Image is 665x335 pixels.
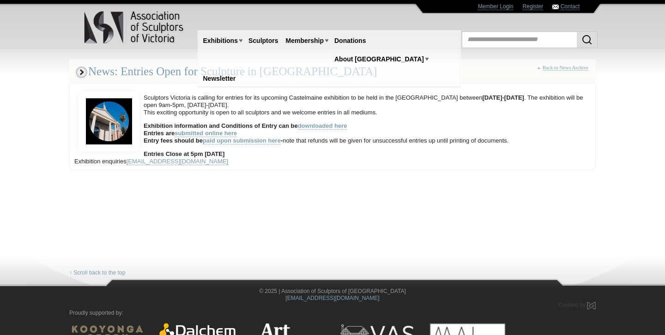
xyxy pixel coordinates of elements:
a: Donations [331,32,369,49]
a: Membership [282,32,327,49]
div: © 2025 | Association of Sculptors of [GEOGRAPHIC_DATA] [62,288,603,302]
p: Exhibition enquiries [74,158,591,165]
a: Sculptors [245,32,282,49]
div: « [538,65,591,81]
a: Created by [558,302,596,308]
a: Back to News Archive [543,65,588,71]
a: Member Login [478,3,514,10]
strong: Entry fees should be - [144,137,283,144]
img: logo.png [84,9,185,46]
a: [EMAIL_ADDRESS][DOMAIN_NAME] [285,295,379,301]
img: Entries Open for Sculpture in Castlemaine Market Building [79,91,139,151]
img: Created by Marby [587,302,596,310]
strong: [DATE]-[DATE] [482,94,524,101]
a: About [GEOGRAPHIC_DATA] [331,51,428,68]
img: Entries Open for Sculpture in Castlemaine Market Building [74,66,88,79]
a: ↑ Scroll back to the top [69,269,125,276]
p: Sculptors Victoria is calling for entries for its upcoming Castelmaine exhibition to be held in t... [74,94,591,109]
p: Proudly supported by: [69,310,596,317]
a: Exhibitions [199,32,242,49]
img: Search [581,34,592,45]
strong: Exhibition information and Conditions of Entry can be [144,122,347,130]
strong: Entries are [144,130,237,137]
div: News: Entries Open for Sculpture in [GEOGRAPHIC_DATA] [69,60,596,84]
p: This exciting opportunity is open to all sculptors and we welcome entries in all mediums. [74,109,591,116]
strong: Entries Close at 5pm [DATE] [144,150,224,157]
a: submitted online here [175,130,237,137]
a: Contact [561,3,580,10]
img: Contact ASV [552,5,559,9]
a: Register [523,3,544,10]
a: Newsletter [199,70,240,87]
a: paid upon submission here [203,137,281,144]
li: note that refunds will be given for unsuccessful entries up until printing of documents. [93,137,591,144]
span: Created by [558,302,586,308]
a: downloaded here [298,122,347,130]
a: [EMAIL_ADDRESS][DOMAIN_NAME] [127,158,228,165]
